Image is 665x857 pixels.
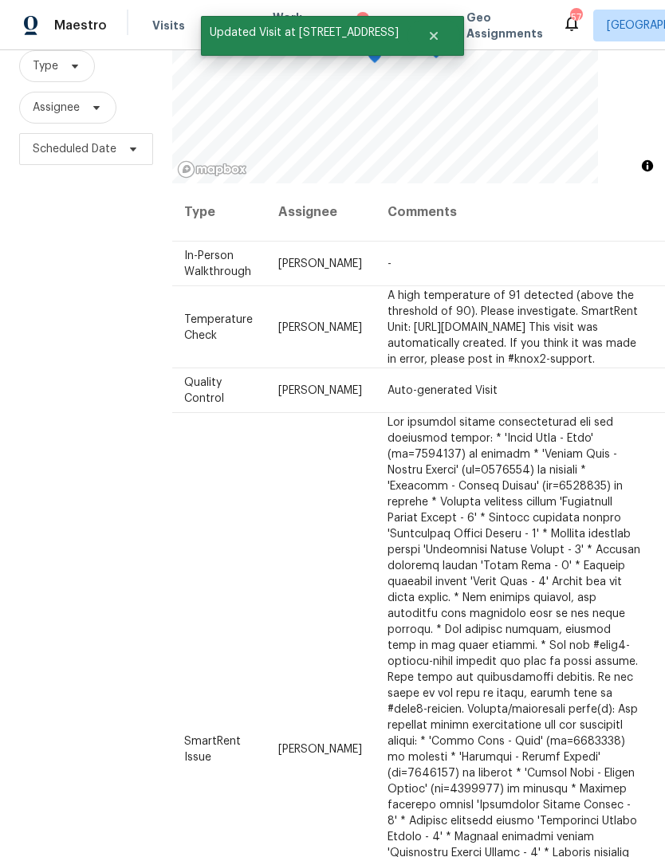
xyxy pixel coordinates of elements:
a: Mapbox homepage [177,160,247,179]
span: [PERSON_NAME] [278,743,362,754]
span: Assignee [33,100,80,116]
span: A high temperature of 91 detected (above the threshold of 90). Please investigate. SmartRent Unit... [388,289,638,364]
span: Updated Visit at [STREET_ADDRESS] [201,16,407,49]
span: Quality Control [184,377,224,404]
th: Type [171,183,266,242]
span: [PERSON_NAME] [278,258,362,269]
div: 57 [570,10,581,26]
span: Temperature Check [184,313,253,340]
span: [PERSON_NAME] [278,385,362,396]
th: Comments [375,183,654,242]
span: In-Person Walkthrough [184,250,251,277]
span: Geo Assignments [466,10,543,41]
button: Toggle attribution [638,156,657,175]
span: Visits [152,18,185,33]
span: Toggle attribution [643,157,652,175]
span: Auto-generated Visit [388,385,498,396]
th: Assignee [266,183,375,242]
button: Close [407,20,460,52]
span: SmartRent Issue [184,735,241,762]
span: Maestro [54,18,107,33]
span: Type [33,58,58,74]
span: Work Orders [273,10,313,41]
span: Scheduled Date [33,141,116,157]
div: 1 [356,12,369,28]
span: - [388,258,392,269]
div: Map marker [367,44,383,69]
span: [PERSON_NAME] [278,321,362,332]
